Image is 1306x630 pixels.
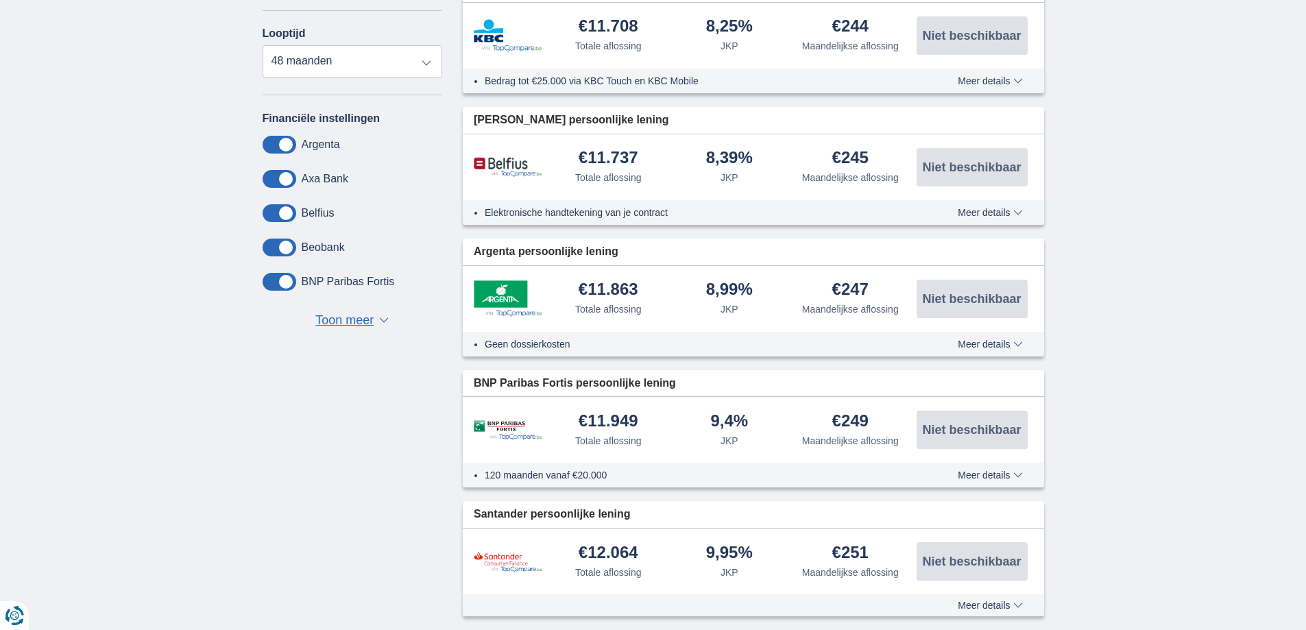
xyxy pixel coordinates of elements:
[802,171,899,184] div: Maandelijkse aflossing
[958,601,1022,610] span: Meer details
[302,241,345,254] label: Beobank
[922,161,1021,173] span: Niet beschikbaar
[474,157,542,177] img: product.pl.alt Belfius
[579,544,638,563] div: €12.064
[721,302,738,316] div: JKP
[263,112,380,125] label: Financiële instellingen
[721,434,738,448] div: JKP
[947,75,1032,86] button: Meer details
[474,507,631,522] span: Santander persoonlijke lening
[922,424,1021,436] span: Niet beschikbaar
[485,468,908,482] li: 120 maanden vanaf €20.000
[575,566,642,579] div: Totale aflossing
[917,542,1028,581] button: Niet beschikbaar
[579,413,638,431] div: €11.949
[302,207,335,219] label: Belfius
[474,551,542,572] img: product.pl.alt Santander
[575,434,642,448] div: Totale aflossing
[263,27,306,40] label: Looptijd
[947,207,1032,218] button: Meer details
[922,555,1021,568] span: Niet beschikbaar
[721,566,738,579] div: JKP
[710,413,748,431] div: 9,4%
[917,148,1028,186] button: Niet beschikbaar
[721,39,738,53] div: JKP
[947,470,1032,481] button: Meer details
[474,376,676,391] span: BNP Paribas Fortis persoonlijke lening
[917,411,1028,449] button: Niet beschikbaar
[802,434,899,448] div: Maandelijkse aflossing
[922,29,1021,42] span: Niet beschikbaar
[958,208,1022,217] span: Meer details
[315,312,374,330] span: Toon meer
[958,76,1022,86] span: Meer details
[474,420,542,440] img: product.pl.alt BNP Paribas Fortis
[721,171,738,184] div: JKP
[958,339,1022,349] span: Meer details
[302,173,348,185] label: Axa Bank
[706,281,753,300] div: 8,99%
[575,302,642,316] div: Totale aflossing
[802,566,899,579] div: Maandelijkse aflossing
[474,19,542,52] img: product.pl.alt KBC
[706,544,753,563] div: 9,95%
[575,171,642,184] div: Totale aflossing
[302,276,395,288] label: BNP Paribas Fortis
[958,470,1022,480] span: Meer details
[474,280,542,316] img: product.pl.alt Argenta
[917,16,1028,55] button: Niet beschikbaar
[485,206,908,219] li: Elektronische handtekening van je contract
[832,281,869,300] div: €247
[832,149,869,168] div: €245
[379,317,389,323] span: ▼
[922,293,1021,305] span: Niet beschikbaar
[706,18,753,36] div: 8,25%
[579,281,638,300] div: €11.863
[474,244,618,260] span: Argenta persoonlijke lening
[832,18,869,36] div: €244
[947,339,1032,350] button: Meer details
[947,600,1032,611] button: Meer details
[832,413,869,431] div: €249
[802,39,899,53] div: Maandelijkse aflossing
[485,74,908,88] li: Bedrag tot €25.000 via KBC Touch en KBC Mobile
[302,138,340,151] label: Argenta
[311,311,393,330] button: Toon meer ▼
[575,39,642,53] div: Totale aflossing
[802,302,899,316] div: Maandelijkse aflossing
[474,112,668,128] span: [PERSON_NAME] persoonlijke lening
[579,18,638,36] div: €11.708
[579,149,638,168] div: €11.737
[485,337,908,351] li: Geen dossierkosten
[832,544,869,563] div: €251
[706,149,753,168] div: 8,39%
[917,280,1028,318] button: Niet beschikbaar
